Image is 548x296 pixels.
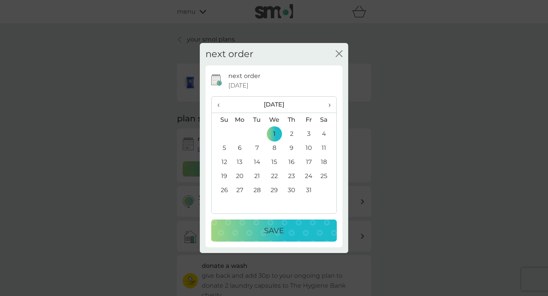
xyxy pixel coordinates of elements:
[212,183,231,197] td: 26
[300,113,317,127] th: Fr
[212,141,231,155] td: 5
[283,169,300,183] td: 23
[205,49,253,60] h2: next order
[283,127,300,141] td: 2
[228,81,249,91] span: [DATE]
[317,127,336,141] td: 4
[317,169,336,183] td: 25
[217,97,225,113] span: ‹
[249,155,266,169] td: 14
[336,50,342,58] button: close
[300,127,317,141] td: 3
[231,113,249,127] th: Mo
[231,169,249,183] td: 20
[249,113,266,127] th: Tu
[228,71,260,81] p: next order
[317,113,336,127] th: Sa
[300,155,317,169] td: 17
[266,127,283,141] td: 1
[323,97,331,113] span: ›
[266,169,283,183] td: 22
[266,113,283,127] th: We
[317,141,336,155] td: 11
[317,155,336,169] td: 18
[249,169,266,183] td: 21
[283,141,300,155] td: 9
[283,113,300,127] th: Th
[212,155,231,169] td: 12
[266,141,283,155] td: 8
[231,97,317,113] th: [DATE]
[231,183,249,197] td: 27
[283,155,300,169] td: 16
[266,183,283,197] td: 29
[212,169,231,183] td: 19
[283,183,300,197] td: 30
[300,169,317,183] td: 24
[249,141,266,155] td: 7
[264,224,284,237] p: Save
[249,183,266,197] td: 28
[212,113,231,127] th: Su
[266,155,283,169] td: 15
[211,220,337,242] button: Save
[231,141,249,155] td: 6
[300,183,317,197] td: 31
[231,155,249,169] td: 13
[300,141,317,155] td: 10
